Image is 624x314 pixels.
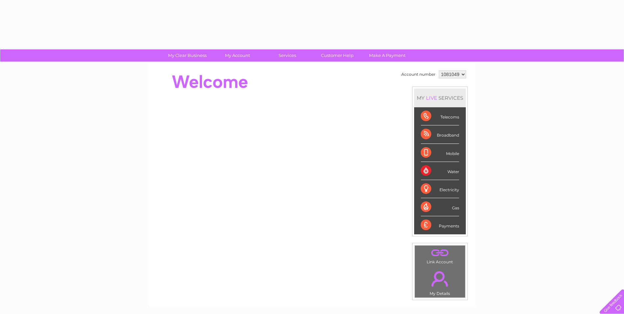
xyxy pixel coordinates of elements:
a: Services [260,49,314,62]
div: LIVE [425,95,438,101]
a: Make A Payment [360,49,414,62]
a: My Account [210,49,264,62]
div: Electricity [421,180,459,198]
div: MY SERVICES [414,89,466,107]
div: Payments [421,216,459,234]
div: Mobile [421,144,459,162]
td: Account number [400,69,437,80]
div: Telecoms [421,107,459,125]
div: Water [421,162,459,180]
a: My Clear Business [160,49,214,62]
td: My Details [414,266,465,298]
a: . [416,267,463,290]
td: Link Account [414,245,465,266]
div: Gas [421,198,459,216]
a: Customer Help [310,49,364,62]
div: Broadband [421,125,459,144]
a: . [416,247,463,259]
